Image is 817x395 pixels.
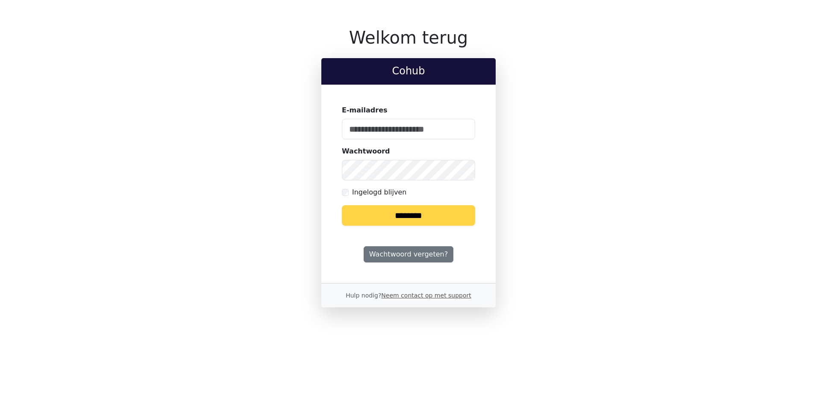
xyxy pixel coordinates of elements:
h1: Welkom terug [321,27,496,48]
label: Wachtwoord [342,146,390,156]
label: Ingelogd blijven [352,187,406,197]
small: Hulp nodig? [346,292,471,299]
label: E-mailadres [342,105,388,115]
a: Wachtwoord vergeten? [364,246,453,262]
a: Neem contact op met support [381,292,471,299]
h2: Cohub [328,65,489,77]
